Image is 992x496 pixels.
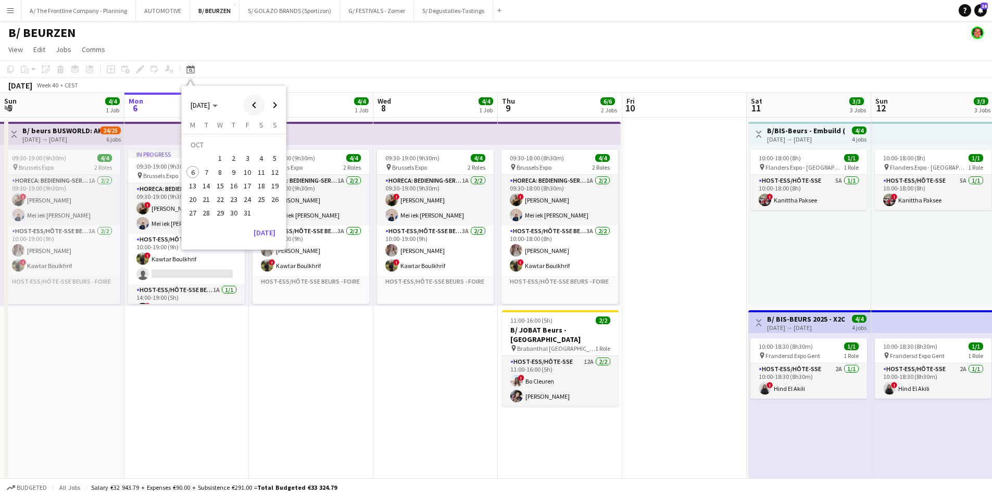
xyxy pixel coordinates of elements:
[91,484,337,491] div: Salary €32 943.79 + Expenses €90.00 + Subsistence €291.00 =
[205,120,208,130] span: T
[249,224,280,241] button: [DATE]
[971,27,984,39] app-user-avatar: Peter Desart
[974,4,987,17] a: 16
[214,207,227,220] span: 29
[56,45,71,54] span: Jobs
[190,120,195,130] span: M
[254,151,268,165] button: 04-10-2025
[501,150,618,304] app-job-card: 09:30-18:00 (8h30m)4/4 Brussels Expo2 RolesHoreca: Bediening-Service1A2/209:30-18:00 (8h30m)![PER...
[269,259,275,265] span: !
[517,345,595,352] span: Brabanthal [GEOGRAPHIC_DATA]
[4,150,120,304] app-job-card: 09:30-19:00 (9h30m)4/4 Brussels Expo2 RolesHoreca: Bediening-Service1A2/209:30-19:00 (9h30m)![PER...
[974,97,988,105] span: 3/3
[186,138,282,151] td: OCT
[968,163,983,171] span: 1 Role
[268,166,282,179] button: 12-10-2025
[875,338,991,399] div: 10:00-18:30 (8h30m)1/1 Frandersd Expo Gent1 RoleHost-ess/Hôte-sse2A1/110:00-18:30 (8h30m)!Hind El...
[751,96,762,106] span: Sat
[214,206,227,220] button: 29-10-2025
[269,193,281,206] span: 26
[190,1,240,21] button: B/ BEURZEN
[968,352,983,360] span: 1 Role
[253,175,369,225] app-card-role: Horeca: Bediening-Service1A2/209:30-19:00 (9h30m)![PERSON_NAME]Mei iek [PERSON_NAME]
[217,120,223,130] span: W
[518,375,524,381] span: !
[227,151,241,165] button: 02-10-2025
[502,310,619,406] div: 11:00-16:00 (5h)2/2B/ JOBAT Beurs - [GEOGRAPHIC_DATA] Brabanthal [GEOGRAPHIC_DATA]1 RoleHost-ess/...
[767,324,845,332] div: [DATE] → [DATE]
[479,97,493,105] span: 4/4
[241,180,254,192] span: 17
[750,338,867,399] app-job-card: 10:00-18:30 (8h30m)1/1 Frandersd Expo Gent1 RoleHost-ess/Hôte-sse2A1/110:00-18:30 (8h30m)!Hind El...
[479,106,493,114] div: 1 Job
[228,152,240,165] span: 2
[228,207,240,220] span: 30
[19,163,54,171] span: Brussels Expo
[377,225,494,276] app-card-role: Host-ess/Hôte-sse Beurs - Foire3A2/210:00-19:00 (9h)[PERSON_NAME]!Kawtar Boulkhrif
[12,154,66,162] span: 09:30-19:00 (9h30m)
[875,175,991,210] app-card-role: Host-ess/Hôte-sse5A1/110:00-18:00 (8h)!Kanittha Paksee
[355,106,368,114] div: 1 Job
[186,207,199,220] span: 27
[392,163,427,171] span: Brussels Expo
[255,152,268,165] span: 4
[750,150,867,210] div: 10:00-18:00 (8h)1/1 Flanders Expo - [GEOGRAPHIC_DATA]1 RoleHost-ess/Hôte-sse5A1/110:00-18:00 (8h)...
[875,150,991,210] app-job-card: 10:00-18:00 (8h)1/1 Flanders Expo - [GEOGRAPHIC_DATA]1 RoleHost-ess/Hôte-sse5A1/110:00-18:00 (8h)...
[214,151,227,165] button: 01-10-2025
[354,97,369,105] span: 4/4
[502,325,619,344] h3: B/ JOBAT Beurs - [GEOGRAPHIC_DATA]
[82,45,105,54] span: Comms
[510,316,552,324] span: 11:00-16:00 (5h)
[128,234,245,284] app-card-role: Host-ess/Hôte-sse Beurs - Foire1A1/210:00-19:00 (9h)!Kawtar Boulkhrif
[767,135,845,143] div: [DATE] → [DATE]
[128,150,245,158] div: In progress
[767,126,845,135] h3: B/BIS-Beurs - Embuild (11+18+19/10)
[510,154,564,162] span: 09:30-18:00 (8h30m)
[750,363,867,399] app-card-role: Host-ess/Hôte-sse2A1/110:00-18:30 (8h30m)!Hind El Akili
[186,166,199,179] span: 6
[33,45,45,54] span: Edit
[17,484,47,491] span: Budgeted
[200,193,213,206] span: 21
[376,102,391,114] span: 8
[501,276,618,311] app-card-role-placeholder: Host-ess/Hôte-sse Beurs - Foire
[268,193,282,206] button: 26-10-2025
[502,356,619,406] app-card-role: Host-ess/Hôte-sse12A2/211:00-16:00 (5h)!Bo Cleuren[PERSON_NAME]
[22,135,100,143] div: [DATE] → [DATE]
[601,106,617,114] div: 2 Jobs
[128,183,245,234] app-card-role: Horeca: Bediening-Service1A2/209:30-19:00 (9h30m)![PERSON_NAME]Mei iek [PERSON_NAME]
[974,106,990,114] div: 3 Jobs
[128,150,245,304] div: In progress09:30-19:00 (9h30m)4/5 Brussels Expo3 RolesHoreca: Bediening-Service1A2/209:30-19:00 (...
[883,154,925,162] span: 10:00-18:00 (8h)
[253,150,369,304] app-job-card: 09:30-19:00 (9h30m)4/4 Brussels Expo2 RolesHoreca: Bediening-Service1A2/209:30-19:00 (9h30m)![PER...
[890,163,968,171] span: Flanders Expo - [GEOGRAPHIC_DATA]
[4,276,120,311] app-card-role-placeholder: Host-ess/Hôte-sse Beurs - Foire
[852,126,867,134] span: 4/4
[268,151,282,165] button: 05-10-2025
[254,193,268,206] button: 25-10-2025
[186,96,222,115] button: Choose month and year
[199,206,213,220] button: 28-10-2025
[228,193,240,206] span: 23
[128,284,245,320] app-card-role: Host-ess/Hôte-sse Beurs - Foire1A1/114:00-19:00 (5h)!
[874,102,888,114] span: 12
[377,276,494,311] app-card-role-placeholder: Host-ess/Hôte-sse Beurs - Foire
[875,96,888,106] span: Sun
[253,276,369,311] app-card-role-placeholder: Host-ess/Hôte-sse Beurs - Foire
[377,150,494,304] div: 09:30-19:00 (9h30m)4/4 Brussels Expo2 RolesHoreca: Bediening-Service1A2/209:30-19:00 (9h30m)![PER...
[244,95,265,116] button: Previous month
[626,96,635,106] span: Fri
[228,166,240,179] span: 9
[227,179,241,193] button: 16-10-2025
[393,259,399,265] span: !
[255,180,268,192] span: 18
[127,102,143,114] span: 6
[106,134,121,143] div: 6 jobs
[136,162,191,170] span: 09:30-19:00 (9h30m)
[214,166,227,179] button: 08-10-2025
[186,193,199,206] button: 20-10-2025
[269,152,281,165] span: 5
[97,154,112,162] span: 4/4
[844,154,859,162] span: 1/1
